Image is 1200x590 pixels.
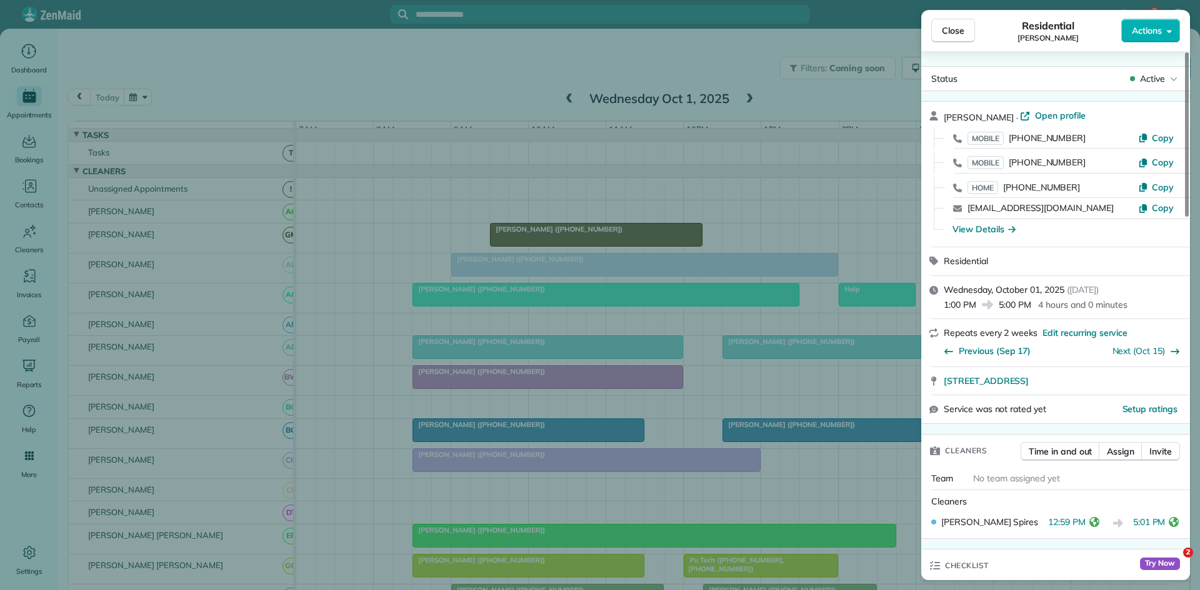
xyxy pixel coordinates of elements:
button: Setup ratings [1122,403,1178,415]
button: Assign [1099,442,1142,461]
button: Next (Oct 15) [1112,345,1181,357]
span: Close [942,24,964,37]
span: Copy [1152,202,1174,214]
span: 2 [1183,548,1193,558]
a: [EMAIL_ADDRESS][DOMAIN_NAME] [967,202,1114,214]
span: 5:00 PM [999,298,1031,311]
span: Cleaners [931,496,967,507]
span: [PHONE_NUMBER] [1003,182,1080,193]
a: Open profile [1020,109,1086,122]
span: 5:01 PM [1133,516,1166,531]
button: Close [931,19,975,42]
span: No team assigned yet [973,473,1060,484]
button: Time in and out [1021,442,1100,461]
span: MOBILE [967,132,1004,145]
button: Invite [1141,442,1180,461]
button: Copy [1138,156,1174,169]
button: View Details [952,223,1016,235]
a: MOBILE[PHONE_NUMBER] [967,156,1086,169]
button: Previous (Sep 17) [944,345,1031,357]
span: Open profile [1035,109,1086,122]
span: · [1014,112,1021,122]
span: 12:59 PM [1048,516,1086,531]
a: HOME[PHONE_NUMBER] [967,181,1080,194]
span: Edit recurring service [1042,327,1127,339]
span: MOBILE [967,156,1004,169]
span: Residential [1022,18,1075,33]
span: Invite [1149,445,1172,458]
span: Checklist [945,559,989,572]
button: Copy [1138,202,1174,214]
iframe: Intercom live chat [1157,548,1187,578]
span: [PHONE_NUMBER] [1009,132,1086,144]
span: Repeats every 2 weeks [944,327,1037,338]
span: [PHONE_NUMBER] [1009,157,1086,168]
span: 1:00 PM [944,298,976,311]
span: Time in and out [1029,445,1092,458]
span: Copy [1152,132,1174,144]
span: Assign [1107,445,1134,458]
span: Team [931,473,953,484]
a: [STREET_ADDRESS] [944,375,1182,387]
span: [PERSON_NAME] Spires [941,516,1038,528]
span: Active [1140,72,1165,85]
span: Copy [1152,182,1174,193]
p: 4 hours and 0 minutes [1038,298,1127,311]
span: [PERSON_NAME] [944,112,1014,123]
span: Actions [1132,24,1162,37]
span: [STREET_ADDRESS] [944,375,1029,387]
span: Residential [944,255,988,267]
span: Service was not rated yet [944,403,1046,416]
span: Copy [1152,157,1174,168]
span: Try Now [1140,558,1180,570]
span: Cleaners [945,445,987,457]
span: Wednesday, October 01, 2025 [944,284,1064,295]
span: Previous (Sep 17) [959,345,1031,357]
span: Setup ratings [1122,403,1178,415]
span: [PERSON_NAME] [1017,33,1079,43]
button: Copy [1138,132,1174,144]
span: ( [DATE] ) [1067,284,1099,295]
span: HOME [967,181,998,194]
span: Status [931,73,957,84]
a: Next (Oct 15) [1112,345,1166,356]
a: MOBILE[PHONE_NUMBER] [967,132,1086,144]
button: Copy [1138,181,1174,194]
